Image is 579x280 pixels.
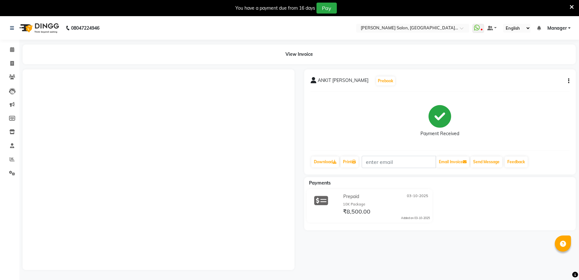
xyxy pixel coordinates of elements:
[547,25,567,32] span: Manager
[316,3,337,14] button: Pay
[311,156,339,167] a: Download
[362,156,436,168] input: enter email
[420,130,459,137] div: Payment Received
[552,254,573,274] iframe: chat widget
[343,208,370,217] span: ₹8,500.00
[235,5,315,12] div: You have a payment due from 16 days
[505,156,528,167] a: Feedback
[436,156,469,167] button: Email Invoice
[71,19,99,37] b: 08047224946
[343,202,430,207] div: 10K Package
[343,193,359,200] span: Prepaid
[309,180,331,186] span: Payments
[376,76,395,85] button: Prebook
[340,156,358,167] a: Print
[470,156,502,167] button: Send Message
[318,77,368,86] span: ANKIT [PERSON_NAME]
[407,193,428,200] span: 03-10-2025
[16,19,61,37] img: logo
[401,216,430,220] div: Added on 03-10-2025
[23,45,576,64] div: View Invoice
